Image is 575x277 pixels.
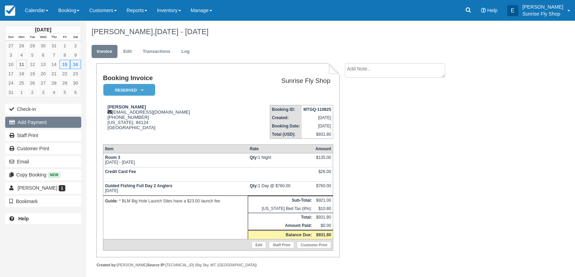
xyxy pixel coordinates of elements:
a: 2 [70,41,81,50]
th: Sun [6,34,16,41]
a: Invoice [92,45,117,58]
a: 29 [59,78,70,88]
th: Created: [270,114,302,122]
strong: Qty [250,183,258,188]
a: 30 [38,41,48,50]
span: [DATE] - [DATE] [155,27,208,36]
a: 3 [38,88,48,97]
th: Amount [314,145,333,153]
a: 3 [6,50,16,60]
a: Customer Print [297,241,331,248]
button: Bookmark [5,196,81,207]
a: 1 [59,41,70,50]
a: 2 [27,88,38,97]
td: [US_STATE] Bed Tax (8%): [248,204,314,213]
div: $760.00 [315,183,331,194]
b: Help [18,216,29,221]
div: [EMAIL_ADDRESS][DOMAIN_NAME] [PHONE_NUMBER] [US_STATE], 84124 [GEOGRAPHIC_DATA] [103,104,236,139]
a: 1 [16,88,27,97]
a: Staff Print [269,241,294,248]
h2: Sunrise Fly Shop [239,77,330,85]
a: 5 [27,50,38,60]
img: checkfront-main-nav-mini-logo.png [5,6,15,16]
strong: Credit Card Fee [105,169,136,174]
button: Email [5,156,81,167]
a: 13 [38,60,48,69]
span: Help [487,8,498,13]
a: 6 [70,88,81,97]
th: Booking Date: [270,122,302,130]
a: 31 [6,88,16,97]
a: 18 [16,69,27,78]
td: $0.00 [314,221,333,230]
a: 30 [70,78,81,88]
a: 16 [70,60,81,69]
a: 31 [49,41,59,50]
th: Total: [248,213,314,222]
a: 4 [49,88,59,97]
div: $26.00 [315,169,331,180]
td: [DATE] [103,182,248,196]
button: Copy Booking New [5,169,81,180]
a: 24 [6,78,16,88]
span: [PERSON_NAME] [18,185,57,191]
a: 26 [27,78,38,88]
th: Sub-Total: [248,196,314,205]
a: 5 [59,88,70,97]
a: 20 [38,69,48,78]
a: 23 [70,69,81,78]
a: [PERSON_NAME] 1 [5,182,81,193]
td: [DATE] [302,122,333,130]
p: Sunrise Fly Shop [522,10,563,17]
a: 25 [16,78,27,88]
th: Mon [16,34,27,41]
a: 27 [38,78,48,88]
th: Total (USD): [270,130,302,139]
a: 21 [49,69,59,78]
a: 17 [6,69,16,78]
div: E [507,5,518,16]
em: Reserved [103,84,155,96]
div: $135.00 [315,155,331,165]
a: 8 [59,50,70,60]
strong: MTGQ-110825 [303,107,331,112]
a: Edit [118,45,137,58]
th: Sat [70,34,81,41]
td: 1 Day @ $760.00 [248,182,314,196]
a: 7 [49,50,59,60]
a: Edit [252,241,266,248]
strong: $931.80 [316,232,331,237]
span: New [48,172,60,178]
a: 29 [27,41,38,50]
th: Thu [49,34,59,41]
p: : * BLM Big Hole Launch Sites have a $23.00 launch fee [105,198,246,204]
a: 12 [27,60,38,69]
th: Tue [27,34,38,41]
a: Log [176,45,195,58]
button: Add Payment [5,117,81,128]
th: Balance Due: [248,230,314,239]
a: 9 [70,50,81,60]
a: 14 [49,60,59,69]
h1: [PERSON_NAME], [92,28,512,36]
td: 1 Night [248,153,314,168]
div: [PERSON_NAME] [TECHNICAL_ID] (Big Sky, MT, [GEOGRAPHIC_DATA]) [96,262,339,268]
a: Customer Print [5,143,81,154]
td: $10.80 [314,204,333,213]
th: Item [103,145,248,153]
th: Fri [59,34,70,41]
strong: Guide [105,199,117,203]
th: Wed [38,34,48,41]
span: 1 [59,185,65,191]
button: Check-in [5,104,81,115]
strong: Source IP: [147,263,166,267]
a: 10 [6,60,16,69]
strong: Guided Fishing Full Day 2 Anglers [105,183,172,188]
h1: Booking Invoice [103,75,236,82]
a: 6 [38,50,48,60]
td: $921.00 [314,196,333,205]
a: 4 [16,50,27,60]
td: [DATE] [302,114,333,122]
th: Booking ID: [270,105,302,114]
a: 22 [59,69,70,78]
